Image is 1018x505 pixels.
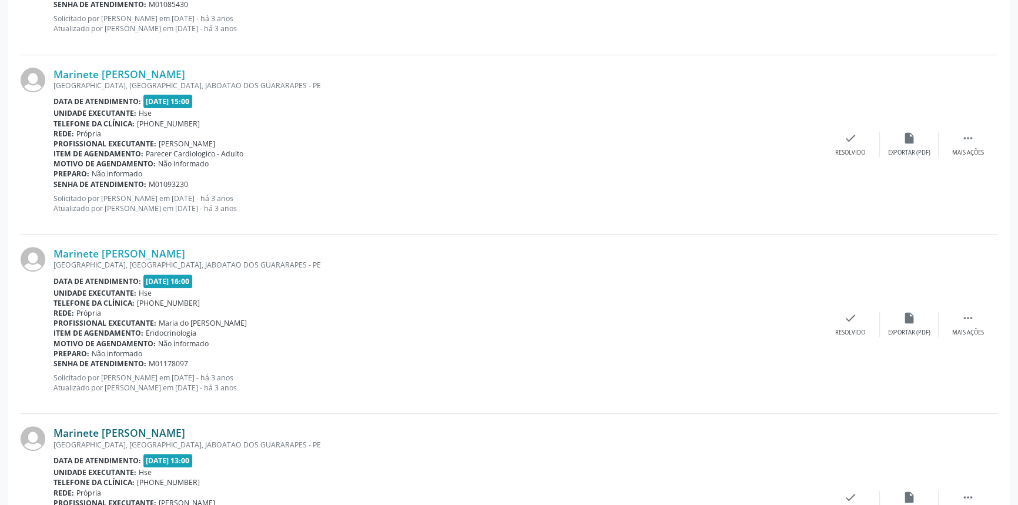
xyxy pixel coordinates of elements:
[53,318,156,328] b: Profissional executante:
[53,359,146,369] b: Senha de atendimento:
[53,68,185,81] a: Marinete [PERSON_NAME]
[53,108,136,118] b: Unidade executante:
[53,298,135,308] b: Telefone da clínica:
[952,329,984,337] div: Mais ações
[21,426,45,451] img: img
[903,312,916,325] i: insert_drive_file
[143,454,193,467] span: [DATE] 13:00
[53,488,74,498] b: Rede:
[158,339,209,349] span: Não informado
[53,149,143,159] b: Item de agendamento:
[53,328,143,338] b: Item de agendamento:
[903,132,916,145] i: insert_drive_file
[137,298,200,308] span: [PHONE_NUMBER]
[844,312,857,325] i: check
[835,329,865,337] div: Resolvido
[53,308,74,318] b: Rede:
[962,312,975,325] i: 
[53,276,141,286] b: Data de atendimento:
[53,169,89,179] b: Preparo:
[53,373,821,393] p: Solicitado por [PERSON_NAME] em [DATE] - há 3 anos Atualizado por [PERSON_NAME] em [DATE] - há 3 ...
[158,159,209,169] span: Não informado
[149,359,188,369] span: M01178097
[139,288,152,298] span: Hse
[952,149,984,157] div: Mais ações
[92,169,142,179] span: Não informado
[76,129,101,139] span: Própria
[962,132,975,145] i: 
[53,456,141,466] b: Data de atendimento:
[53,339,156,349] b: Motivo de agendamento:
[53,288,136,298] b: Unidade executante:
[21,247,45,272] img: img
[844,132,857,145] i: check
[53,119,135,129] b: Telefone da clínica:
[53,426,185,439] a: Marinete [PERSON_NAME]
[835,149,865,157] div: Resolvido
[53,14,821,34] p: Solicitado por [PERSON_NAME] em [DATE] - há 3 anos Atualizado por [PERSON_NAME] em [DATE] - há 3 ...
[53,159,156,169] b: Motivo de agendamento:
[137,119,200,129] span: [PHONE_NUMBER]
[76,308,101,318] span: Própria
[53,139,156,149] b: Profissional executante:
[53,467,136,477] b: Unidade executante:
[53,81,821,91] div: [GEOGRAPHIC_DATA], [GEOGRAPHIC_DATA], JABOATAO DOS GUARARAPES - PE
[159,139,215,149] span: [PERSON_NAME]
[53,440,821,450] div: [GEOGRAPHIC_DATA], [GEOGRAPHIC_DATA], JABOATAO DOS GUARARAPES - PE
[143,275,193,288] span: [DATE] 16:00
[143,95,193,108] span: [DATE] 15:00
[962,491,975,504] i: 
[903,491,916,504] i: insert_drive_file
[53,260,821,270] div: [GEOGRAPHIC_DATA], [GEOGRAPHIC_DATA], JABOATAO DOS GUARARAPES - PE
[21,68,45,92] img: img
[76,488,101,498] span: Própria
[146,149,243,159] span: Parecer Cardiologico - Adulto
[844,491,857,504] i: check
[53,179,146,189] b: Senha de atendimento:
[139,108,152,118] span: Hse
[137,477,200,487] span: [PHONE_NUMBER]
[53,349,89,359] b: Preparo:
[159,318,247,328] span: Maria do [PERSON_NAME]
[139,467,152,477] span: Hse
[53,193,821,213] p: Solicitado por [PERSON_NAME] em [DATE] - há 3 anos Atualizado por [PERSON_NAME] em [DATE] - há 3 ...
[53,96,141,106] b: Data de atendimento:
[53,477,135,487] b: Telefone da clínica:
[888,149,930,157] div: Exportar (PDF)
[53,129,74,139] b: Rede:
[92,349,142,359] span: Não informado
[53,247,185,260] a: Marinete [PERSON_NAME]
[146,328,196,338] span: Endocrinologia
[149,179,188,189] span: M01093230
[888,329,930,337] div: Exportar (PDF)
